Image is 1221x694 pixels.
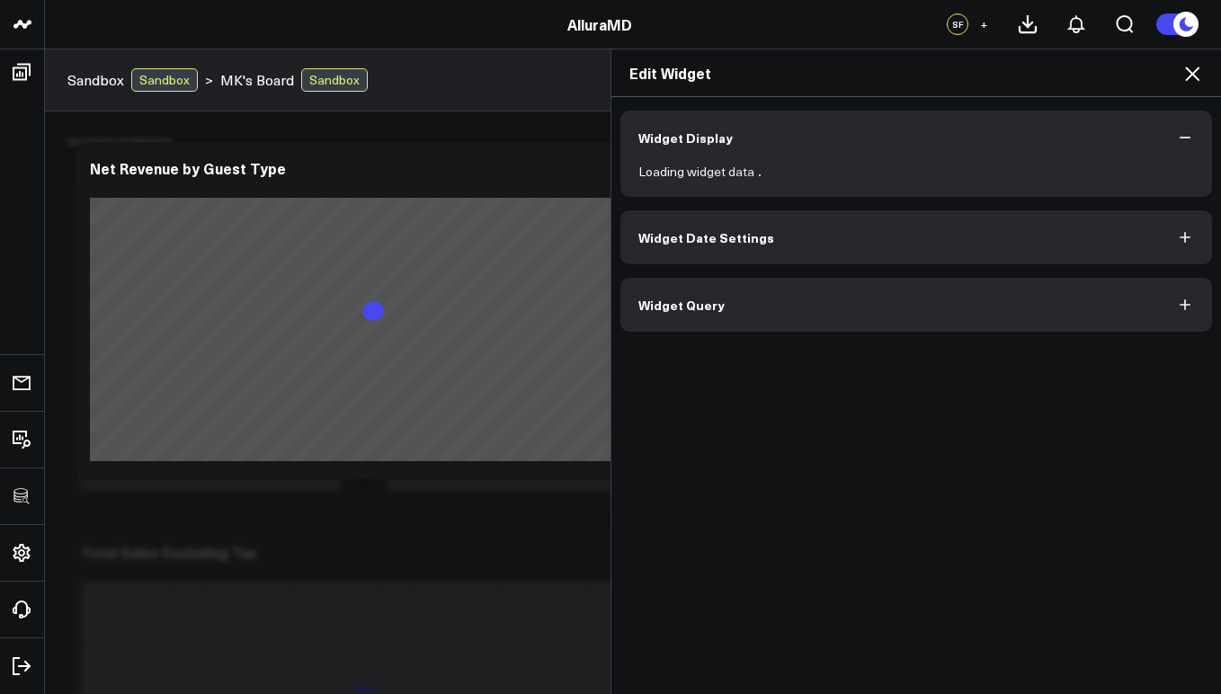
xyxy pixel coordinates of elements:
[638,230,774,245] span: Widget Date Settings
[638,298,725,312] span: Widget Query
[620,210,1212,264] button: Widget Date Settings
[620,278,1212,332] button: Widget Query
[567,14,632,34] a: AlluraMD
[620,111,1212,165] button: Widget Display
[638,130,733,145] span: Widget Display
[629,63,1203,83] h2: Edit Widget
[973,13,994,35] button: +
[638,165,1194,179] div: Loading widget data
[947,13,968,35] div: SF
[980,18,988,31] span: +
